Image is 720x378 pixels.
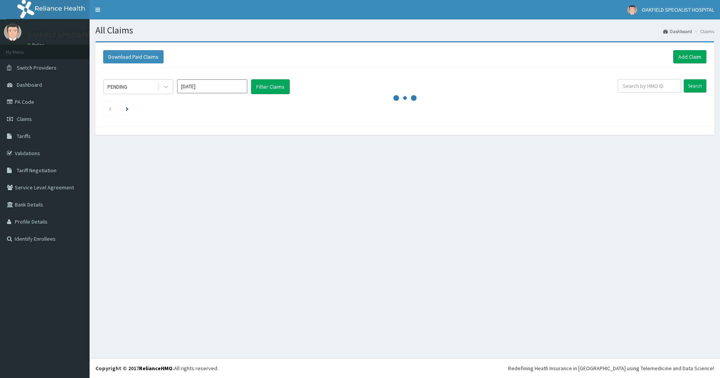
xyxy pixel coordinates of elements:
[139,365,173,372] a: RelianceHMO
[27,31,125,38] p: OAKFIELD SPECIALIST HOSPITAL
[95,25,714,35] h1: All Claims
[663,28,692,35] a: Dashboard
[107,83,127,91] div: PENDING
[17,167,56,174] span: Tariff Negotiation
[642,6,714,13] span: OAKFIELD SPECIALIST HOSPITAL
[177,79,247,93] input: Select Month and Year
[684,79,706,93] input: Search
[627,5,637,15] img: User Image
[90,358,720,378] footer: All rights reserved.
[126,105,129,112] a: Next page
[17,115,32,122] span: Claims
[27,42,46,48] a: Online
[693,28,714,35] li: Claims
[108,105,112,112] a: Previous page
[508,364,714,372] div: Redefining Heath Insurance in [GEOGRAPHIC_DATA] using Telemedicine and Data Science!
[17,133,31,140] span: Tariffs
[393,86,417,110] svg: audio-loading
[251,79,290,94] button: Filter Claims
[4,23,21,41] img: User Image
[95,365,174,372] strong: Copyright © 2017 .
[17,64,56,71] span: Switch Providers
[618,79,681,93] input: Search by HMO ID
[673,50,706,63] a: Add Claim
[17,81,42,88] span: Dashboard
[103,50,164,63] button: Download Paid Claims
